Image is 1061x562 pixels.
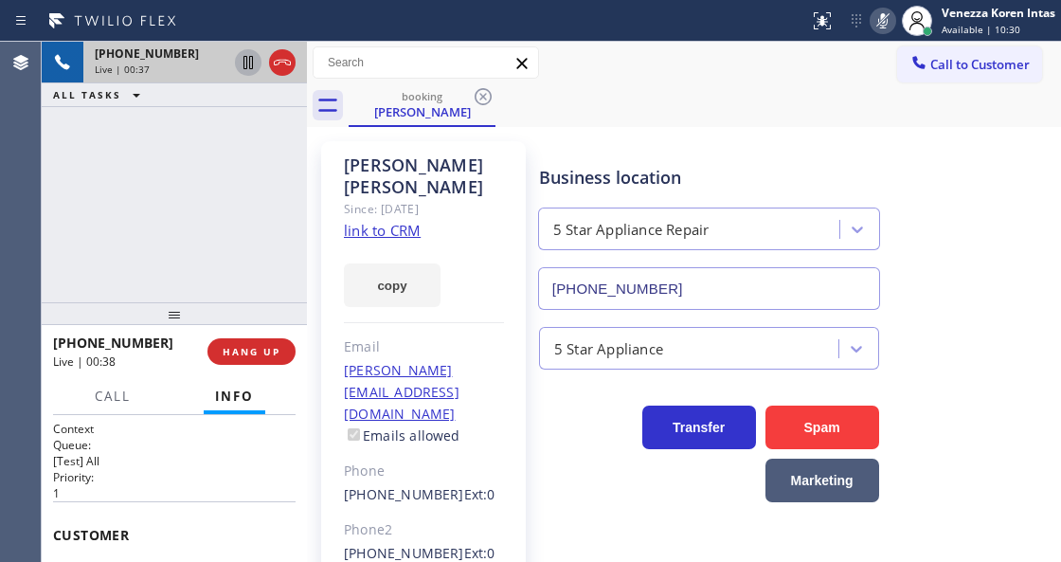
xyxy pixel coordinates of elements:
[351,89,494,103] div: booking
[223,345,280,358] span: HANG UP
[53,354,116,370] span: Live | 00:38
[344,426,460,444] label: Emails allowed
[53,437,296,453] h2: Queue:
[351,103,494,120] div: [PERSON_NAME]
[942,23,1020,36] span: Available | 10:30
[53,421,296,437] h1: Context
[235,49,261,76] button: Hold Customer
[95,388,131,405] span: Call
[870,8,896,34] button: Mute
[42,83,159,106] button: ALL TASKS
[538,267,880,310] input: Phone Number
[204,378,265,415] button: Info
[539,165,879,190] div: Business location
[83,378,142,415] button: Call
[344,221,421,240] a: link to CRM
[269,49,296,76] button: Hang up
[344,519,504,541] div: Phone2
[53,526,296,544] span: Customer
[53,453,296,469] p: [Test] All
[348,428,360,441] input: Emails allowed
[53,88,121,101] span: ALL TASKS
[344,198,504,220] div: Since: [DATE]
[464,544,495,562] span: Ext: 0
[897,46,1042,82] button: Call to Customer
[344,485,464,503] a: [PHONE_NUMBER]
[554,337,663,359] div: 5 Star Appliance
[314,47,538,78] input: Search
[53,485,296,501] p: 1
[53,469,296,485] h2: Priority:
[95,63,150,76] span: Live | 00:37
[344,461,504,482] div: Phone
[765,459,879,502] button: Marketing
[464,485,495,503] span: Ext: 0
[344,336,504,358] div: Email
[765,406,879,449] button: Spam
[53,334,173,352] span: [PHONE_NUMBER]
[344,263,441,307] button: copy
[930,56,1030,73] span: Call to Customer
[942,5,1055,21] div: Venezza Koren Intas
[642,406,756,449] button: Transfer
[351,84,494,125] div: Tom Hoffman
[553,219,710,241] div: 5 Star Appliance Repair
[344,544,464,562] a: [PHONE_NUMBER]
[95,45,199,62] span: [PHONE_NUMBER]
[215,388,254,405] span: Info
[207,338,296,365] button: HANG UP
[344,154,504,198] div: [PERSON_NAME] [PERSON_NAME]
[344,361,459,423] a: [PERSON_NAME][EMAIL_ADDRESS][DOMAIN_NAME]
